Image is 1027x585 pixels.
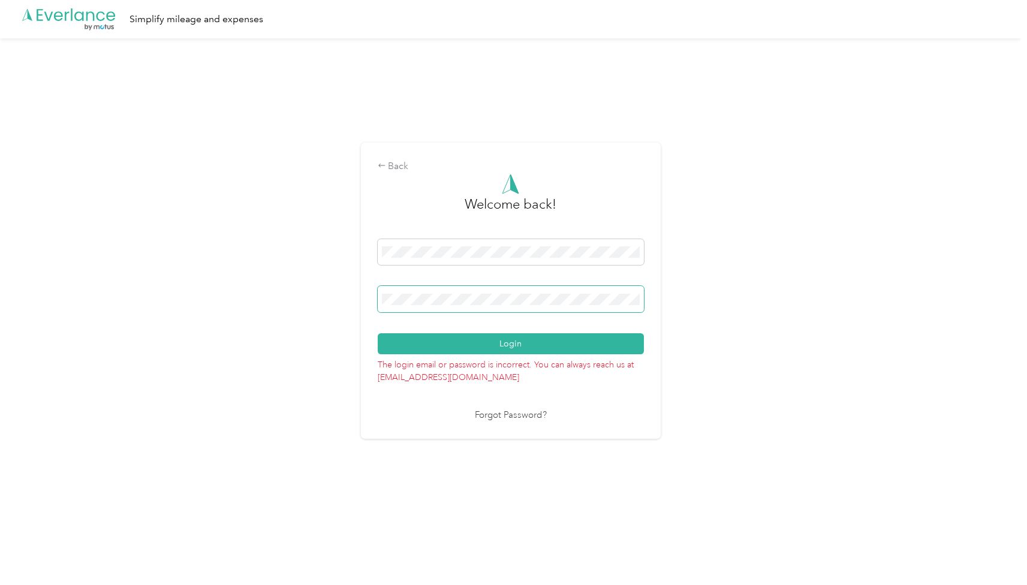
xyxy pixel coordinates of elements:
[465,194,556,227] h3: greeting
[129,12,263,27] div: Simplify mileage and expenses
[378,159,644,174] div: Back
[378,354,644,384] p: The login email or password is incorrect. You can always reach us at [EMAIL_ADDRESS][DOMAIN_NAME]
[378,333,644,354] button: Login
[475,409,547,423] a: Forgot Password?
